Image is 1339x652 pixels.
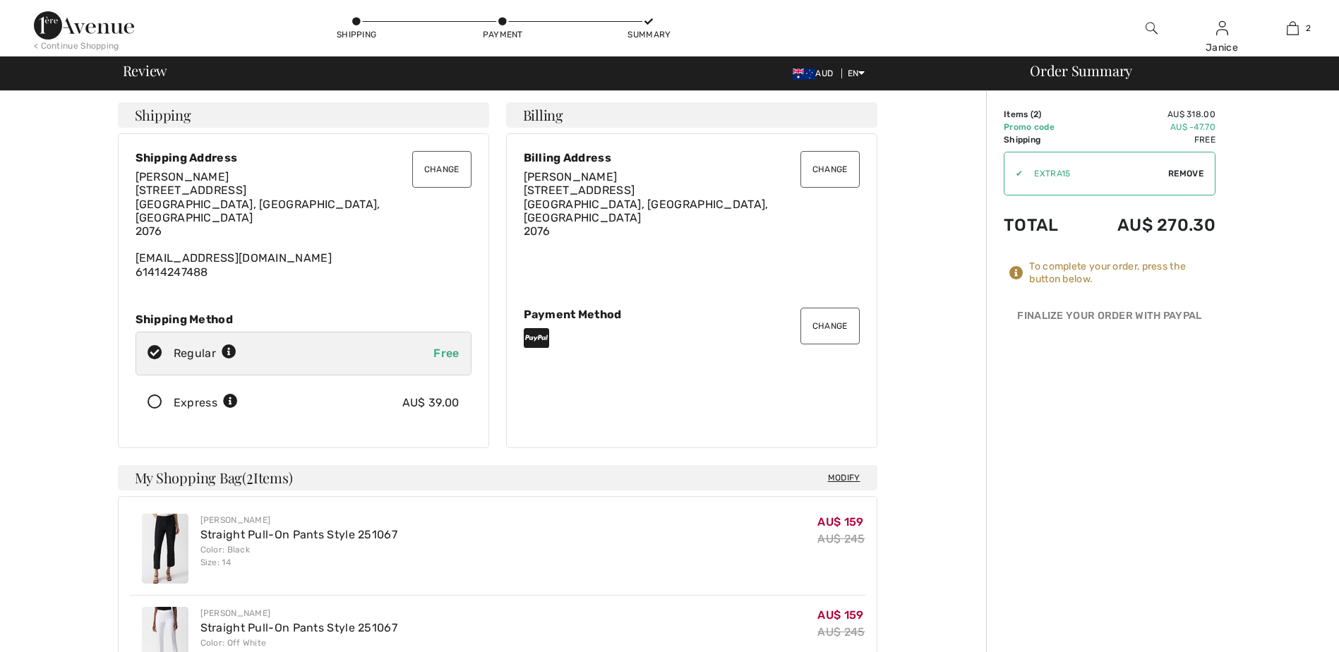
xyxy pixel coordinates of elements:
[1033,109,1038,119] span: 2
[136,170,229,183] span: [PERSON_NAME]
[402,394,460,411] div: AU$ 39.00
[200,514,398,526] div: [PERSON_NAME]
[800,308,860,344] button: Change
[123,64,167,78] span: Review
[174,345,236,362] div: Regular
[800,151,860,188] button: Change
[793,68,815,80] img: Australian Dollar
[817,625,865,639] s: AU$ 245
[246,467,253,485] span: 2
[1187,40,1256,55] div: Janice
[135,108,191,122] span: Shipping
[1258,20,1327,37] a: 2
[433,346,459,360] span: Free
[142,514,188,584] img: Straight Pull-On Pants Style 251067
[1216,20,1228,37] img: My Info
[1004,133,1079,146] td: Shipping
[34,11,134,40] img: 1ère Avenue
[1079,108,1215,121] td: AU$ 318.00
[524,183,769,238] span: [STREET_ADDRESS] [GEOGRAPHIC_DATA], [GEOGRAPHIC_DATA], [GEOGRAPHIC_DATA] 2076
[1079,201,1215,249] td: AU$ 270.30
[136,170,472,279] div: [EMAIL_ADDRESS][DOMAIN_NAME] 61414247488
[412,151,472,188] button: Change
[34,40,119,52] div: < Continue Shopping
[523,108,563,122] span: Billing
[524,170,618,183] span: [PERSON_NAME]
[1004,108,1079,121] td: Items ( )
[817,608,863,622] span: AU$ 159
[1004,167,1023,180] div: ✔
[1306,22,1311,35] span: 2
[335,28,378,41] div: Shipping
[848,68,865,78] span: EN
[136,151,472,164] div: Shipping Address
[1079,133,1215,146] td: Free
[200,528,398,541] a: Straight Pull-On Pants Style 251067
[1079,121,1215,133] td: AU$ -47.70
[242,468,292,487] span: ( Items)
[200,621,398,634] a: Straight Pull-On Pants Style 251067
[628,28,670,41] div: Summary
[1004,330,1215,361] iframe: PayPal
[817,532,865,545] s: AU$ 245
[1216,21,1228,35] a: Sign In
[136,183,380,238] span: [STREET_ADDRESS] [GEOGRAPHIC_DATA], [GEOGRAPHIC_DATA], [GEOGRAPHIC_DATA] 2076
[1146,20,1158,37] img: search the website
[524,308,860,321] div: Payment Method
[1023,152,1168,195] input: Promo code
[174,394,238,411] div: Express
[817,515,863,529] span: AU$ 159
[118,465,877,490] h4: My Shopping Bag
[524,151,860,164] div: Billing Address
[793,68,839,78] span: AUD
[1013,64,1331,78] div: Order Summary
[1004,201,1079,249] td: Total
[1029,260,1215,286] div: To complete your order, press the button below.
[200,607,398,620] div: [PERSON_NAME]
[1287,20,1299,37] img: My Bag
[828,471,860,485] span: Modify
[1004,121,1079,133] td: Promo code
[481,28,524,41] div: Payment
[1004,308,1215,330] div: Finalize Your Order with PayPal
[1168,167,1203,180] span: Remove
[200,543,398,569] div: Color: Black Size: 14
[136,313,472,326] div: Shipping Method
